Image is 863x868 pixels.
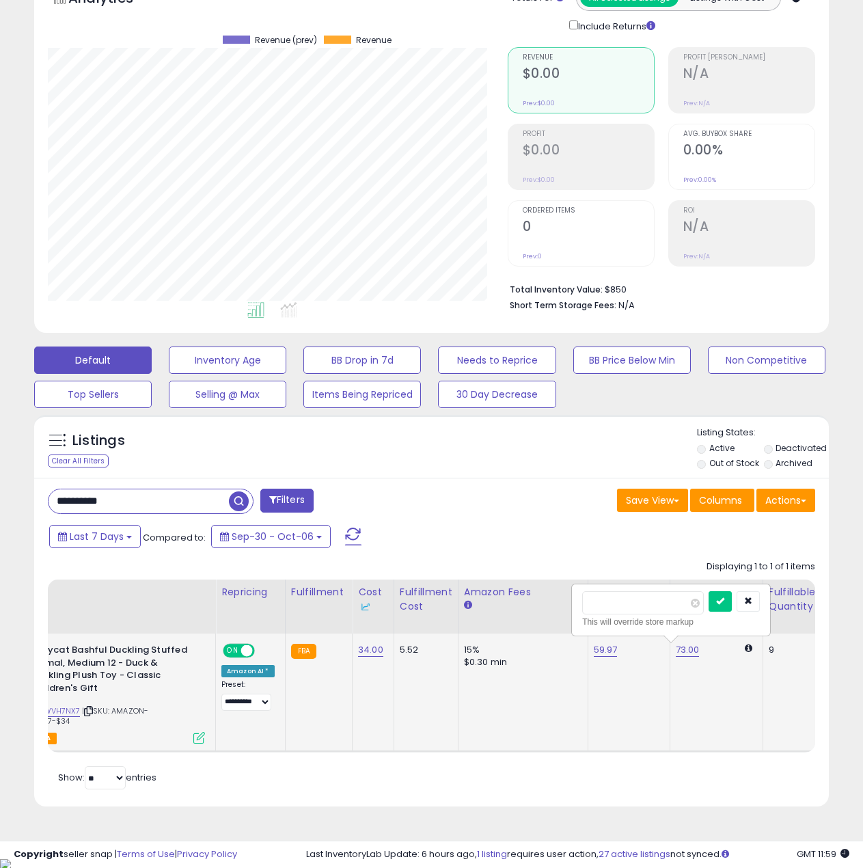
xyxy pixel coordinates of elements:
[117,847,175,860] a: Terms of Use
[31,644,197,698] b: Jellycat Bashful Duckling Stuffed Animal, Medium 12 - Duck & Duckling Plush Toy - Classic Childre...
[34,381,152,408] button: Top Sellers
[582,615,760,629] div: This will override store markup
[177,847,237,860] a: Privacy Policy
[690,489,754,512] button: Columns
[232,530,314,543] span: Sep-30 - Oct-06
[34,347,152,374] button: Default
[683,66,814,84] h2: N/A
[683,131,814,138] span: Avg. Buybox Share
[594,643,618,657] a: 59.97
[143,531,206,544] span: Compared to:
[58,771,156,784] span: Show: entries
[776,457,812,469] label: Archived
[14,847,64,860] strong: Copyright
[438,347,556,374] button: Needs to Reprice
[28,705,80,717] a: B0CWVH7NX7
[683,252,710,260] small: Prev: N/A
[464,599,472,612] small: Amazon Fees.
[253,645,275,657] span: OFF
[708,347,825,374] button: Non Competitive
[797,847,849,860] span: 2025-10-14 11:59 GMT
[464,585,582,599] div: Amazon Fees
[400,644,448,656] div: 5.52
[260,489,314,513] button: Filters
[683,207,814,215] span: ROI
[291,585,346,599] div: Fulfillment
[523,207,654,215] span: Ordered Items
[676,643,700,657] a: 73.00
[618,299,635,312] span: N/A
[599,847,670,860] a: 27 active listings
[559,18,672,33] div: Include Returns
[573,347,691,374] button: BB Price Below Min
[523,252,542,260] small: Prev: 0
[255,36,317,45] span: Revenue (prev)
[709,442,735,454] label: Active
[464,656,577,668] div: $0.30 min
[683,54,814,62] span: Profit [PERSON_NAME]
[523,66,654,84] h2: $0.00
[709,457,759,469] label: Out of Stock
[169,381,286,408] button: Selling @ Max
[49,525,141,548] button: Last 7 Days
[358,599,388,614] div: Some or all of the values in this column are provided from Inventory Lab.
[683,99,710,107] small: Prev: N/A
[438,381,556,408] button: 30 Day Decrease
[221,665,275,677] div: Amazon AI *
[769,585,816,614] div: Fulfillable Quantity
[221,585,279,599] div: Repricing
[464,644,577,656] div: 15%
[523,219,654,237] h2: 0
[697,426,829,439] p: Listing States:
[303,381,421,408] button: Items Being Repriced
[211,525,331,548] button: Sep-30 - Oct-06
[523,99,555,107] small: Prev: $0.00
[291,644,316,659] small: FBA
[510,299,616,311] b: Short Term Storage Fees:
[510,280,805,297] li: $850
[683,219,814,237] h2: N/A
[224,645,241,657] span: ON
[358,643,383,657] a: 34.00
[523,176,555,184] small: Prev: $0.00
[707,560,815,573] div: Displaying 1 to 1 of 1 items
[14,848,237,861] div: seller snap | |
[306,848,849,861] div: Last InventoryLab Update: 6 hours ago, requires user action, not synced.
[683,142,814,161] h2: 0.00%
[523,54,654,62] span: Revenue
[756,489,815,512] button: Actions
[617,489,688,512] button: Save View
[72,431,125,450] h5: Listings
[303,347,421,374] button: BB Drop in 7d
[523,142,654,161] h2: $0.00
[523,131,654,138] span: Profit
[699,493,742,507] span: Columns
[400,585,452,614] div: Fulfillment Cost
[358,585,388,614] div: Cost
[358,600,372,614] img: InventoryLab Logo
[221,680,275,711] div: Preset:
[683,176,716,184] small: Prev: 0.00%
[769,644,811,656] div: 9
[356,36,392,45] span: Revenue
[776,442,827,454] label: Deactivated
[510,284,603,295] b: Total Inventory Value:
[48,455,109,467] div: Clear All Filters
[70,530,124,543] span: Last 7 Days
[169,347,286,374] button: Inventory Age
[477,847,507,860] a: 1 listing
